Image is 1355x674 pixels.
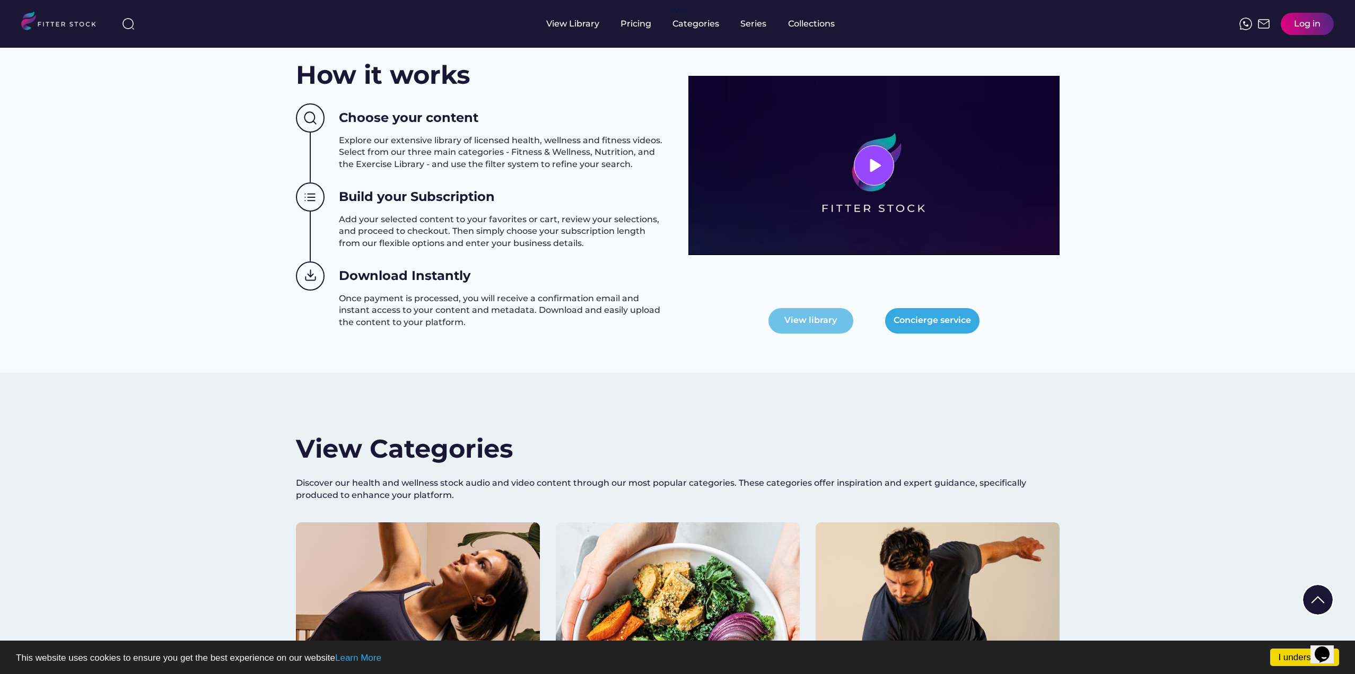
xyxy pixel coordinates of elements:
h2: View Categories [296,431,513,467]
img: Frame%2051.svg [1257,17,1270,30]
h3: Explore our extensive library of licensed health, wellness and fitness videos. Select from our th... [339,135,667,170]
div: Categories [672,18,719,30]
h3: Once payment is processed, you will receive a confirmation email and instant access to your conte... [339,293,667,328]
a: Learn More [335,653,381,663]
div: Collections [788,18,835,30]
p: This website uses cookies to ensure you get the best experience on our website [16,653,1339,662]
img: meteor-icons_whatsapp%20%281%29.svg [1239,17,1252,30]
img: Group%201000002439.svg [296,261,325,291]
div: Log in [1294,18,1321,30]
h3: Download Instantly [339,267,470,285]
div: Discover our health and wellness stock audio and video content through our most popular categorie... [296,477,1060,501]
h3: Add your selected content to your favorites or cart, review your selections, and proceed to check... [339,214,667,249]
img: search-normal%203.svg [122,17,135,30]
button: Concierge service [885,308,980,334]
div: Series [740,18,767,30]
a: I understand! [1270,649,1339,666]
img: LOGO.svg [21,12,105,33]
div: fvck [672,5,686,16]
img: Group%201000002438.svg [296,182,325,212]
h3: Build your Subscription [339,188,495,206]
h2: How it works [296,57,470,93]
div: View Library [546,18,599,30]
img: 3977569478e370cc298ad8aabb12f348.png [688,76,1060,255]
h3: Choose your content [339,109,478,127]
img: Group%201000002322%20%281%29.svg [1303,585,1333,615]
img: Group%201000002437%20%282%29.svg [296,103,325,133]
div: Pricing [620,18,651,30]
iframe: chat widget [1310,632,1344,663]
button: View library [768,308,853,334]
